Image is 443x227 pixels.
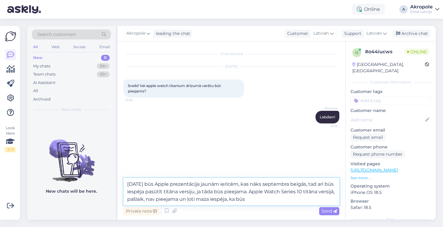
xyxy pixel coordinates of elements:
[33,63,50,69] div: My chats
[350,183,431,189] p: Operating system
[352,61,425,74] div: [GEOGRAPHIC_DATA], [GEOGRAPHIC_DATA]
[350,198,431,204] p: Browser
[350,107,431,114] p: Customer name
[5,125,16,152] div: Look Here
[33,80,55,86] div: AI Assistant
[72,43,87,51] div: Socials
[285,30,308,37] div: Customer
[352,4,385,15] div: Online
[351,117,424,123] input: Add name
[350,167,398,173] a: [URL][DOMAIN_NAME]
[320,115,335,119] span: Labdien!
[350,96,431,105] input: Add a tag
[399,5,408,14] div: A
[97,63,110,69] div: 99+
[366,30,382,37] span: Latvian
[5,147,16,152] div: 2 / 3
[350,127,431,133] p: Customer email
[46,188,97,194] p: New chats will be here.
[322,208,337,214] span: Send
[33,55,42,61] div: New
[50,43,61,51] div: Web
[355,50,358,55] span: o
[350,189,431,196] p: iPhone OS 18.5
[365,48,405,55] div: # o44iucws
[350,175,431,181] p: See more ...
[126,30,145,37] span: Akropole
[350,204,431,211] p: Safari 18.5
[37,31,76,38] span: Search customers
[315,106,338,110] span: Akropole
[153,30,190,37] div: leading the chat
[33,88,38,94] div: All
[97,71,110,77] div: 99+
[5,31,16,42] img: Askly Logo
[342,30,361,37] div: Support
[124,51,339,57] div: Chat started
[124,207,159,215] div: Private note
[62,107,81,112] span: New chats
[33,71,55,77] div: Team chats
[392,30,430,38] div: Archive chat
[350,217,431,222] div: Extra
[350,161,431,167] p: Visited pages
[350,89,431,95] p: Customer tags
[350,79,431,85] div: Customer information
[410,9,433,14] div: iDeal Latvija
[350,133,385,141] div: Request email
[128,83,222,93] span: Sveiki! Vai apple watch titanium drīzumā varētu būt pieejams?
[33,96,51,102] div: Archived
[410,5,439,14] a: AkropoleiDeal Latvija
[32,43,39,51] div: All
[350,150,405,158] div: Request phone number
[410,5,433,9] div: Akropole
[313,30,329,37] span: Latvian
[125,98,148,102] span: 13:26
[124,64,339,69] div: [DATE]
[350,144,431,150] p: Customer phone
[124,178,339,205] textarea: [DATE] būs Apple prezentācija jaunām ierīcēm, kas nāks septembra beigās, tad arī būs iespēja pasū...
[27,129,116,183] img: No chats
[405,48,429,55] span: Online
[101,55,110,61] div: 0
[98,43,111,51] div: Email
[315,124,338,128] span: 13:26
